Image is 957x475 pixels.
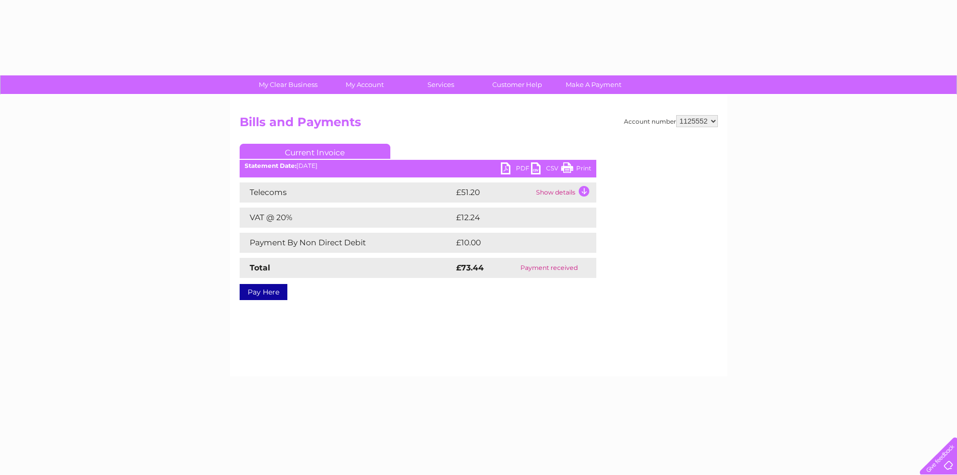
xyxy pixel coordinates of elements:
[454,208,575,228] td: £12.24
[531,162,561,177] a: CSV
[240,144,390,159] a: Current Invoice
[454,233,576,253] td: £10.00
[240,115,718,134] h2: Bills and Payments
[552,75,635,94] a: Make A Payment
[250,263,270,272] strong: Total
[247,75,330,94] a: My Clear Business
[454,182,534,203] td: £51.20
[240,182,454,203] td: Telecoms
[502,258,596,278] td: Payment received
[624,115,718,127] div: Account number
[240,284,287,300] a: Pay Here
[476,75,559,94] a: Customer Help
[399,75,482,94] a: Services
[561,162,591,177] a: Print
[534,182,596,203] td: Show details
[323,75,406,94] a: My Account
[240,208,454,228] td: VAT @ 20%
[456,263,484,272] strong: £73.44
[245,162,296,169] b: Statement Date:
[240,233,454,253] td: Payment By Non Direct Debit
[501,162,531,177] a: PDF
[240,162,596,169] div: [DATE]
